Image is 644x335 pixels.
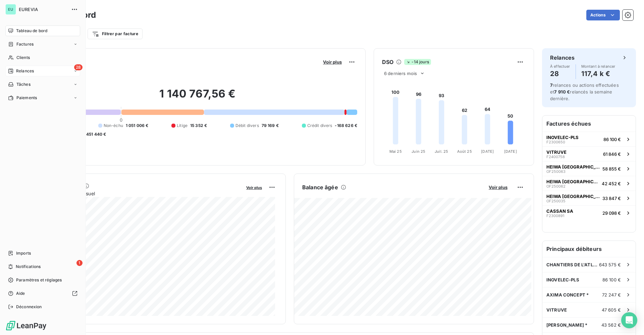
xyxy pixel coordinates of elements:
[302,183,338,191] h6: Balance âgée
[5,320,47,331] img: Logo LeanPay
[546,199,566,203] span: OF250035
[542,176,636,191] button: HEIWA [GEOGRAPHIC_DATA]OF25006242 452 €
[546,277,579,282] span: INOVELEC-PLS
[546,194,600,199] span: HEIWA [GEOGRAPHIC_DATA]
[120,117,122,123] span: 0
[603,151,621,157] span: 61 846 €
[104,123,123,129] span: Non-échu
[487,184,509,190] button: Voir plus
[323,59,342,65] span: Voir plus
[621,312,637,328] div: Open Intercom Messenger
[435,149,448,154] tspan: Juil. 25
[542,205,636,220] button: CASSAN SAF230089129 098 €
[412,149,425,154] tspan: Juin 25
[16,304,42,310] span: Déconnexion
[389,149,402,154] tspan: Mai 25
[76,260,83,266] span: 1
[602,277,621,282] span: 86 100 €
[262,123,279,129] span: 79 169 €
[581,68,615,79] h4: 117,4 k €
[177,123,187,129] span: Litige
[550,64,570,68] span: À effectuer
[84,131,106,137] span: -451 440 €
[550,54,575,62] h6: Relances
[307,123,332,129] span: Crédit divers
[335,123,357,129] span: -168 626 €
[38,87,357,107] h2: 1 140 767,56 €
[404,59,431,65] span: -14 jours
[602,196,621,201] span: 33 847 €
[457,149,472,154] tspan: Août 25
[16,250,31,256] span: Imports
[190,123,207,129] span: 15 352 €
[504,149,517,154] tspan: [DATE]
[601,322,621,328] span: 43 562 €
[384,71,417,76] span: 6 derniers mois
[16,81,31,87] span: Tâches
[542,191,636,205] button: HEIWA [GEOGRAPHIC_DATA]OF25003533 847 €
[16,277,62,283] span: Paramètres et réglages
[546,184,566,188] span: OF250062
[74,64,83,70] span: 28
[546,149,567,155] span: VITRUVE
[88,28,143,39] button: Filtrer par facture
[542,116,636,132] h6: Factures échues
[602,292,621,297] span: 72 247 €
[546,140,565,144] span: F2300650
[321,59,344,65] button: Voir plus
[16,290,25,296] span: Aide
[602,181,621,186] span: 42 452 €
[38,190,241,197] span: Chiffre d'affaires mensuel
[546,208,573,214] span: CASSAN SA
[546,307,567,313] span: VITRUVE
[554,89,570,94] span: 7 910 €
[542,161,636,176] button: HEIWA [GEOGRAPHIC_DATA]OF25006358 855 €
[602,307,621,313] span: 47 605 €
[481,149,494,154] tspan: [DATE]
[603,137,621,142] span: 86 100 €
[550,82,553,88] span: 7
[19,7,67,12] span: EUREVIA
[550,68,570,79] h4: 28
[546,164,600,170] span: HEIWA [GEOGRAPHIC_DATA]
[16,41,34,47] span: Factures
[246,185,262,190] span: Voir plus
[5,288,80,299] a: Aide
[546,322,587,328] span: [PERSON_NAME] *
[546,155,565,159] span: F2400758
[16,28,47,34] span: Tableau de bord
[16,55,30,61] span: Clients
[546,135,579,140] span: INOVELEC-PLS
[542,146,636,161] button: VITRUVEF240075861 846 €
[489,185,507,190] span: Voir plus
[602,166,621,172] span: 58 855 €
[550,82,619,101] span: relances ou actions effectuées et relancés la semaine dernière.
[16,68,34,74] span: Relances
[546,292,589,297] span: AXIMA CONCEPT *
[5,4,16,15] div: EU
[546,262,599,267] span: CHANTIERS DE L'ATLANTIQUE*
[586,10,620,20] button: Actions
[546,179,599,184] span: HEIWA [GEOGRAPHIC_DATA]
[542,241,636,257] h6: Principaux débiteurs
[16,95,37,101] span: Paiements
[599,262,621,267] span: 643 575 €
[581,64,615,68] span: Montant à relancer
[602,210,621,216] span: 29 098 €
[244,184,264,190] button: Voir plus
[542,132,636,146] button: INOVELEC-PLSF230065086 100 €
[235,123,259,129] span: Débit divers
[16,264,41,270] span: Notifications
[546,170,566,174] span: OF250063
[382,58,393,66] h6: DSO
[126,123,149,129] span: 1 051 006 €
[546,214,564,218] span: F2300891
